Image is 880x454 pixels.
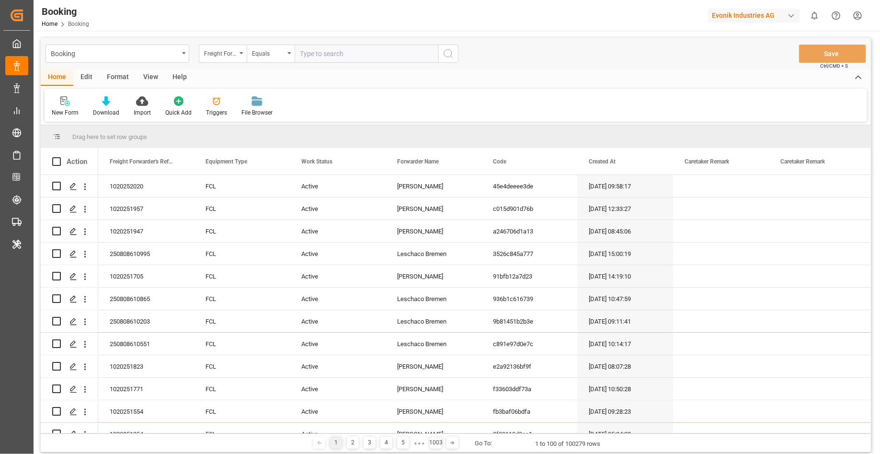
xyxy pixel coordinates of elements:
[364,437,376,449] div: 3
[708,9,800,23] div: Evonik Industries AG
[98,198,194,220] div: 1020251957
[194,310,290,332] div: FCL
[397,158,439,165] span: Forwarder Name
[72,133,147,140] span: Drag here to set row groups
[536,439,601,449] div: 1 to 100 of 100279 rows
[41,333,98,355] div: Press SPACE to select this row.
[708,6,804,24] button: Evonik Industries AG
[206,158,247,165] span: Equipment Type
[194,288,290,310] div: FCL
[98,288,194,310] div: 250808610865
[799,45,866,63] button: Save
[481,333,577,355] div: c891e97d0e7c
[98,243,194,265] div: 250808610995
[386,310,481,332] div: Leschaco Bremen
[290,333,386,355] div: Active
[589,158,616,165] span: Created At
[290,265,386,287] div: Active
[41,175,98,198] div: Press SPACE to select this row.
[98,310,194,332] div: 250808610203
[290,310,386,332] div: Active
[481,243,577,265] div: 3526c845a777
[577,310,673,332] div: [DATE] 09:11:41
[110,158,174,165] span: Freight Forwarder's Reference No.
[386,175,481,197] div: [PERSON_NAME]
[386,333,481,355] div: Leschaco Bremen
[577,288,673,310] div: [DATE] 10:47:59
[397,437,409,449] div: 5
[194,400,290,422] div: FCL
[577,265,673,287] div: [DATE] 14:19:10
[481,378,577,400] div: f33603ddf73a
[290,243,386,265] div: Active
[481,423,577,445] div: 2f00110d0ee1
[386,355,481,377] div: [PERSON_NAME]
[577,355,673,377] div: [DATE] 08:07:28
[414,440,424,447] div: ● ● ●
[52,108,79,117] div: New Form
[41,220,98,243] div: Press SPACE to select this row.
[386,243,481,265] div: Leschaco Bremen
[290,400,386,422] div: Active
[481,198,577,220] div: c015d901d76b
[41,355,98,378] div: Press SPACE to select this row.
[41,243,98,265] div: Press SPACE to select this row.
[481,288,577,310] div: 936b1c616739
[290,378,386,400] div: Active
[481,310,577,332] div: 9b81451b2b3e
[577,400,673,422] div: [DATE] 09:28:23
[42,21,57,27] a: Home
[386,265,481,287] div: [PERSON_NAME]
[577,175,673,197] div: [DATE] 09:58:17
[301,158,332,165] span: Work Status
[577,378,673,400] div: [DATE] 10:50:28
[481,265,577,287] div: 91bfb12a7d23
[290,175,386,197] div: Active
[98,220,194,242] div: 1020251947
[41,70,73,86] div: Home
[386,378,481,400] div: [PERSON_NAME]
[41,265,98,288] div: Press SPACE to select this row.
[241,108,273,117] div: File Browser
[820,62,848,70] span: Ctrl/CMD + S
[98,355,194,377] div: 1020251823
[136,70,165,86] div: View
[386,198,481,220] div: [PERSON_NAME]
[194,333,290,355] div: FCL
[493,158,506,165] span: Code
[194,175,290,197] div: FCL
[42,4,89,19] div: Booking
[41,310,98,333] div: Press SPACE to select this row.
[41,400,98,423] div: Press SPACE to select this row.
[98,175,194,197] div: 1020252020
[98,333,194,355] div: 250808610551
[386,423,481,445] div: [PERSON_NAME]
[577,198,673,220] div: [DATE] 12:33:27
[51,47,179,59] div: Booking
[204,47,237,58] div: Freight Forwarder's Reference No.
[380,437,392,449] div: 4
[685,158,729,165] span: Caretaker Remark
[194,355,290,377] div: FCL
[247,45,295,63] button: open menu
[194,220,290,242] div: FCL
[290,220,386,242] div: Active
[93,108,119,117] div: Download
[386,400,481,422] div: [PERSON_NAME]
[481,175,577,197] div: 45e4deeee3de
[290,423,386,445] div: Active
[98,265,194,287] div: 1020251705
[41,378,98,400] div: Press SPACE to select this row.
[67,157,87,166] div: Action
[295,45,438,63] input: Type to search
[73,70,100,86] div: Edit
[100,70,136,86] div: Format
[194,378,290,400] div: FCL
[98,400,194,422] div: 1020251554
[194,423,290,445] div: FCL
[41,198,98,220] div: Press SPACE to select this row.
[206,108,227,117] div: Triggers
[46,45,189,63] button: open menu
[577,243,673,265] div: [DATE] 15:00:19
[290,355,386,377] div: Active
